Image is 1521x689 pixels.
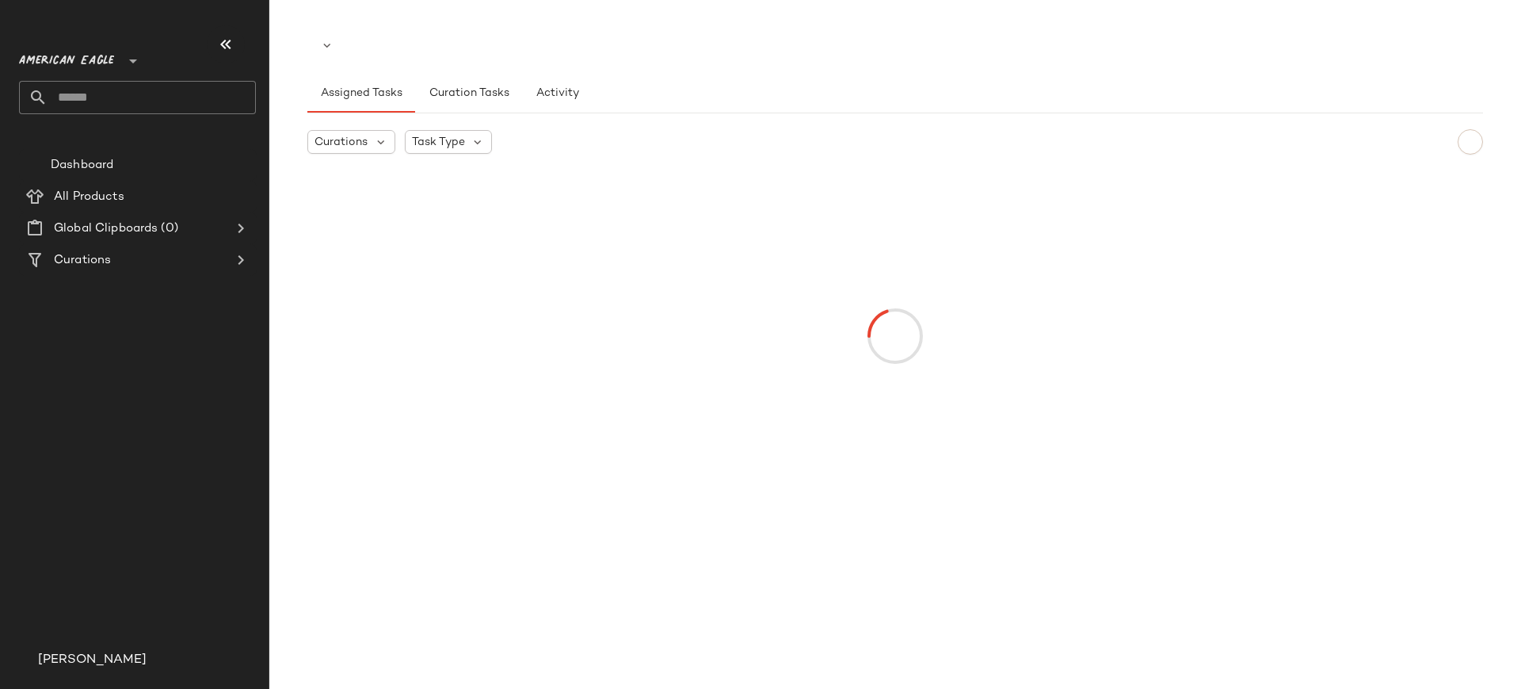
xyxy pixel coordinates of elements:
[314,134,368,151] span: Curations
[320,87,402,100] span: Assigned Tasks
[54,188,124,206] span: All Products
[158,220,177,238] span: (0)
[19,43,114,71] span: American Eagle
[54,251,111,270] span: Curations
[412,134,465,151] span: Task Type
[54,220,158,238] span: Global Clipboards
[536,87,579,100] span: Activity
[38,651,147,670] span: [PERSON_NAME]
[51,156,113,174] span: Dashboard
[428,87,509,100] span: Curation Tasks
